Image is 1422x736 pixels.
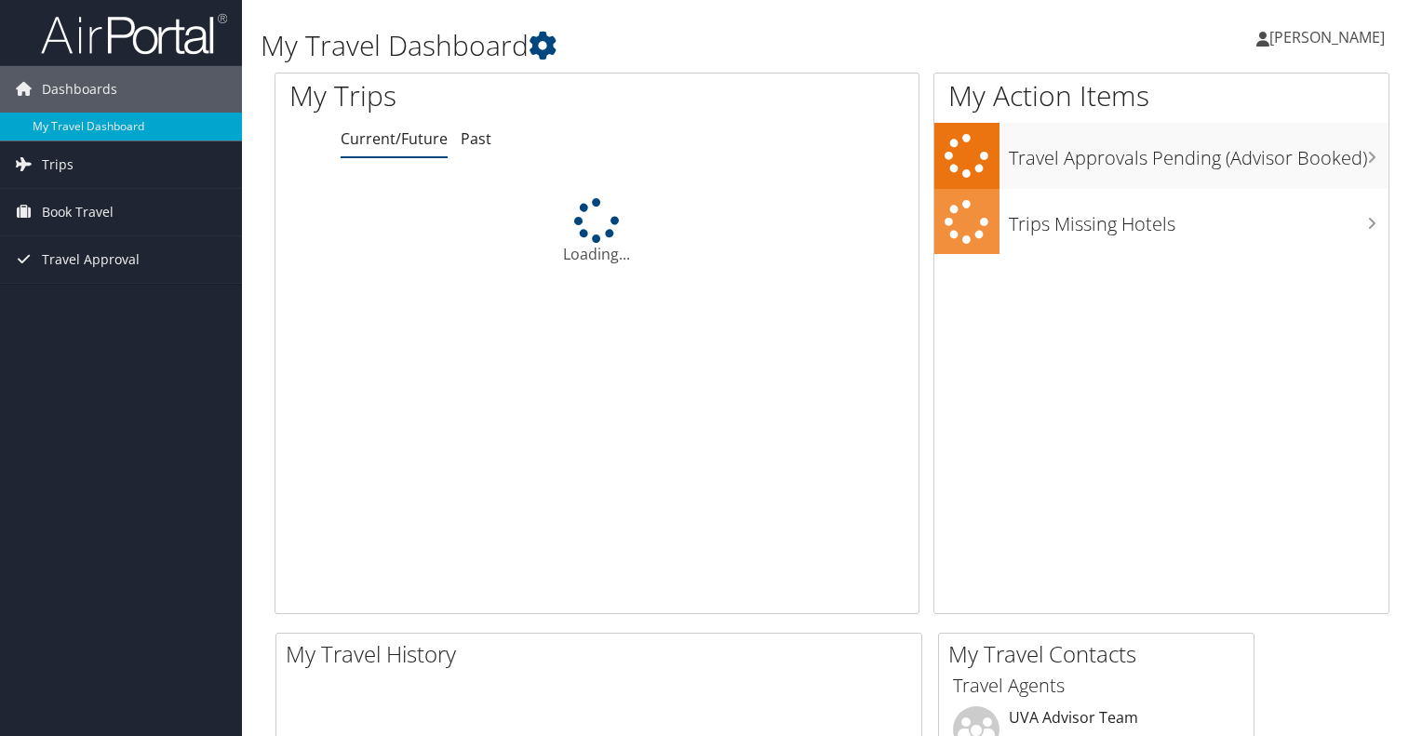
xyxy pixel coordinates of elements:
a: Current/Future [341,128,448,149]
a: Past [461,128,491,149]
h2: My Travel History [286,638,921,670]
a: Trips Missing Hotels [934,189,1388,255]
h1: My Trips [289,76,637,115]
h3: Travel Approvals Pending (Advisor Booked) [1009,136,1388,171]
h2: My Travel Contacts [948,638,1254,670]
span: Travel Approval [42,236,140,283]
a: [PERSON_NAME] [1256,9,1403,65]
h1: My Action Items [934,76,1388,115]
span: Dashboards [42,66,117,113]
h3: Travel Agents [953,673,1240,699]
h1: My Travel Dashboard [261,26,1023,65]
div: Loading... [275,198,919,265]
img: airportal-logo.png [41,12,227,56]
span: [PERSON_NAME] [1269,27,1385,47]
span: Trips [42,141,74,188]
h3: Trips Missing Hotels [1009,202,1388,237]
a: Travel Approvals Pending (Advisor Booked) [934,123,1388,189]
span: Book Travel [42,189,114,235]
